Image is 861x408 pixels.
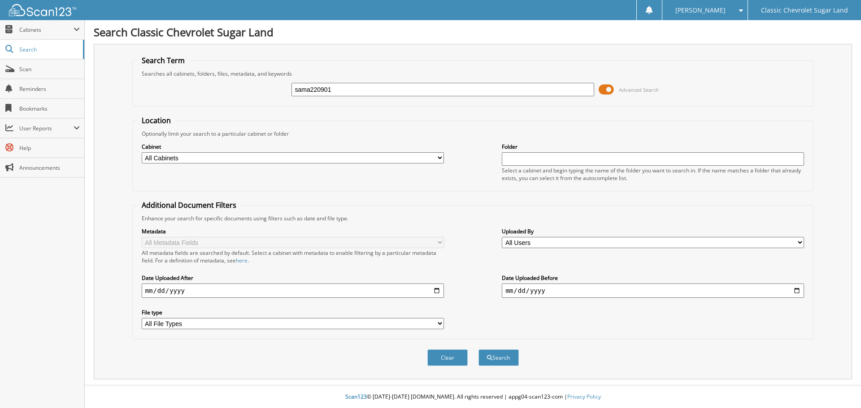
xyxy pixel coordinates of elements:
[345,393,367,400] span: Scan123
[137,70,809,77] div: Searches all cabinets, folders, files, metadata, and keywords
[142,283,444,298] input: start
[502,283,804,298] input: end
[502,228,804,235] label: Uploaded By
[427,349,468,366] button: Clear
[19,105,80,112] span: Bookmarks
[142,309,444,316] label: File type
[94,25,852,39] h1: Search Classic Chevrolet Sugar Land
[502,143,804,150] label: Folder
[142,274,444,282] label: Date Uploaded After
[137,200,241,210] legend: Additional Document Filters
[19,144,80,152] span: Help
[137,130,809,137] div: Optionally limit your search to a particular cabinet or folder
[675,8,726,13] span: [PERSON_NAME]
[816,365,861,408] iframe: Chat Widget
[19,85,80,93] span: Reminders
[85,386,861,408] div: © [DATE]-[DATE] [DOMAIN_NAME]. All rights reserved | appg04-scan123-com |
[19,26,74,34] span: Cabinets
[19,46,78,53] span: Search
[142,249,444,264] div: All metadata fields are searched by default. Select a cabinet with metadata to enable filtering b...
[142,228,444,235] label: Metadata
[142,143,444,150] label: Cabinet
[502,167,804,182] div: Select a cabinet and begin typing the name of the folder you want to search in. If the name match...
[502,274,804,282] label: Date Uploaded Before
[19,65,80,73] span: Scan
[761,8,848,13] span: Classic Chevrolet Sugar Land
[9,4,76,16] img: scan123-logo-white.svg
[137,116,175,125] legend: Location
[567,393,601,400] a: Privacy Policy
[19,164,80,172] span: Announcements
[236,257,248,264] a: here
[619,86,659,93] span: Advanced Search
[19,125,74,132] span: User Reports
[137,56,189,65] legend: Search Term
[478,349,519,366] button: Search
[137,215,809,222] div: Enhance your search for specific documents using filters such as date and file type.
